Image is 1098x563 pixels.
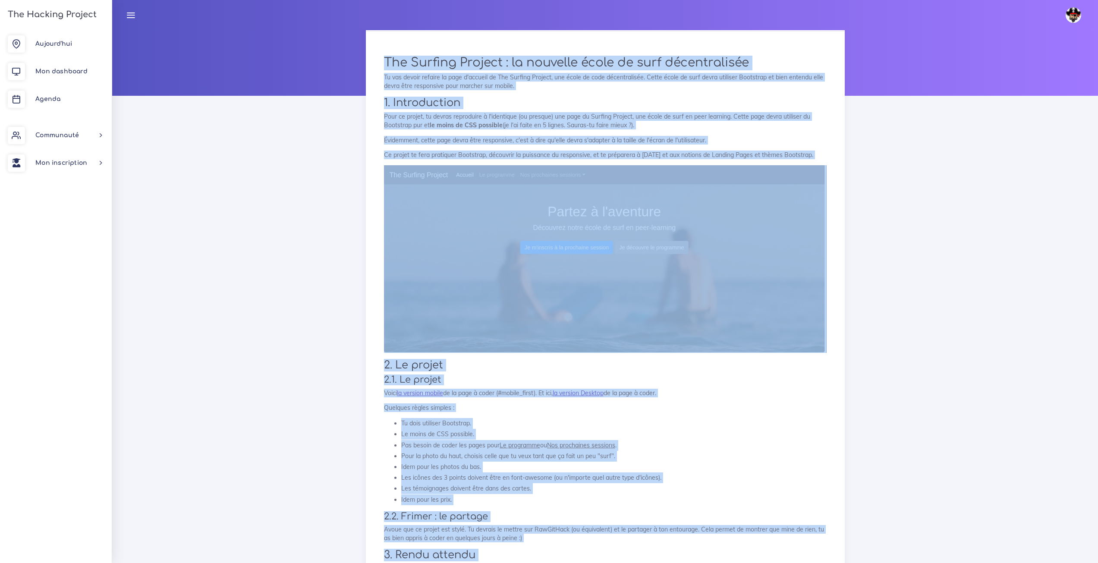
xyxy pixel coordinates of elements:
[35,132,79,138] span: Communauté
[384,511,827,522] h3: 2.2. Frimer : le partage
[35,96,60,102] span: Agenda
[35,68,88,75] span: Mon dashboard
[35,160,87,166] span: Mon inscription
[401,418,827,429] li: Tu dois utiliser Bootstrap.
[384,97,827,109] h2: 1. Introduction
[430,121,503,129] strong: le moins de CSS possible
[500,441,540,449] u: Le programme
[401,462,827,472] li: Idem pour les photos du bas.
[384,73,827,91] p: Tu vas devoir refaire la page d'accueil de The Surfing Project, une école de code décentralisée. ...
[384,56,827,70] h1: The Surfing Project : la nouvelle école de surf décentralisée
[547,441,615,449] u: Nos prochaines sessions
[384,136,827,145] p: Évidemment, cette page devra être responsive, c'est à dire qu'elle devra s'adapter à la taille de...
[401,472,827,483] li: Les icônes des 3 points doivent être en font-awesome (ou n'importe quel autre type d'icônes).
[1066,7,1081,23] img: avatar
[401,494,827,505] li: Idem pour les prix.
[553,389,604,397] a: la version Desktop
[5,10,97,19] h3: The Hacking Project
[384,165,827,353] img: 8MTUXBZ.png
[384,389,827,397] p: Voici de la page à coder (#mobile_first). Et ici, de la page à coder.
[401,440,827,451] li: Pas besoin de coder les pages pour ou .
[384,549,827,561] h2: 3. Rendu attendu
[384,525,827,543] p: Avoue que ce projet est stylé. Tu devrais le mettre sur RawGitHack (ou équivalent) et le partager...
[384,112,827,130] p: Pour ce projet, tu devras reproduire à l'identique (ou presque) une page du Surfing Project, une ...
[401,483,827,494] li: Les témoignages doivent être dans des cartes.
[384,374,827,385] h3: 2.1. Le projet
[384,151,827,159] p: Ce projet te fera pratiquer Bootstrap, découvrir la puissance du responsive, et te préparera à [D...
[401,429,827,440] li: Le moins de CSS possible.
[397,389,443,397] a: la version mobile
[384,403,827,412] p: Quelques règles simples :
[401,451,827,462] li: Pour la photo du haut, choisis celle que tu veux tant que ça fait un peu "surf".
[384,359,827,371] h2: 2. Le projet
[35,41,72,47] span: Aujourd'hui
